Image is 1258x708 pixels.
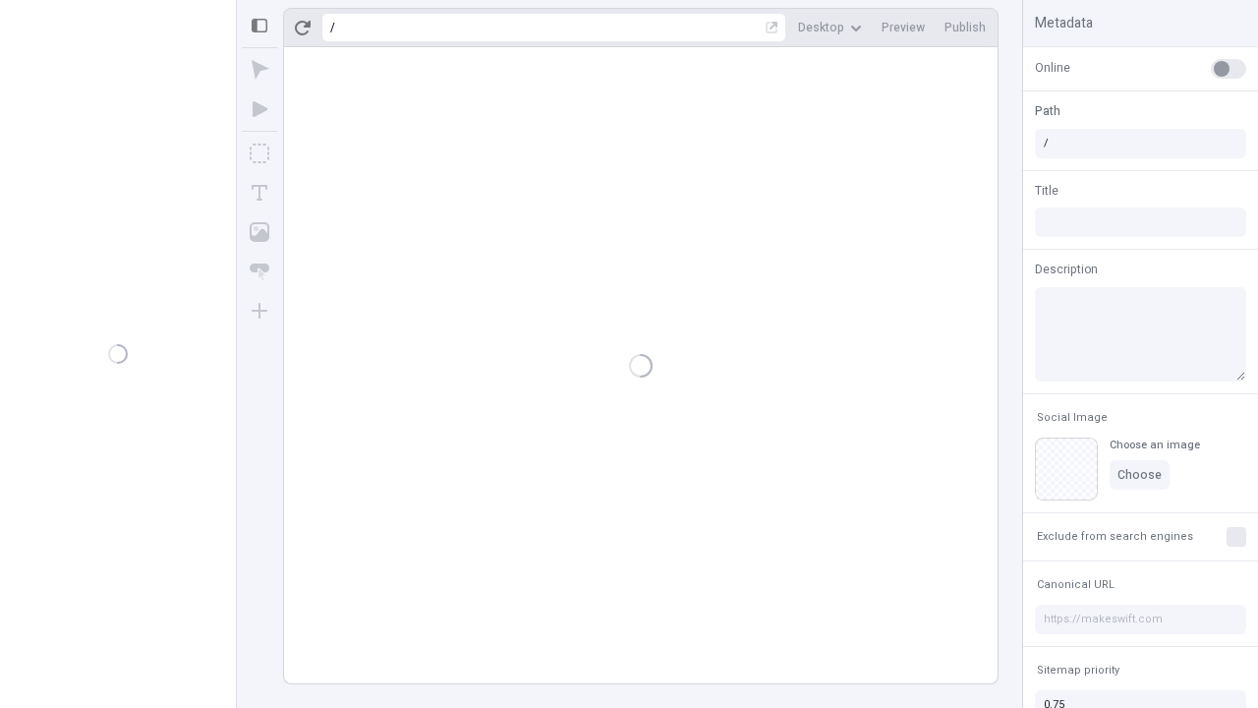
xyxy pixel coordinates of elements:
button: Preview [874,13,933,42]
span: Online [1035,59,1070,77]
span: Canonical URL [1037,577,1115,592]
button: Text [242,175,277,210]
span: Publish [944,20,986,35]
button: Button [242,254,277,289]
button: Choose [1110,460,1170,490]
div: Choose an image [1110,438,1200,452]
button: Canonical URL [1033,573,1118,597]
span: Description [1035,261,1098,278]
button: Exclude from search engines [1033,525,1197,549]
span: Preview [882,20,925,35]
input: https://makeswift.com [1035,605,1246,634]
span: Path [1035,102,1060,120]
button: Publish [937,13,994,42]
button: Image [242,214,277,250]
span: Desktop [798,20,844,35]
button: Social Image [1033,406,1112,430]
span: Exclude from search engines [1037,529,1193,544]
button: Sitemap priority [1033,659,1123,682]
span: Social Image [1037,410,1108,425]
span: Choose [1117,467,1162,483]
div: / [330,20,335,35]
span: Title [1035,182,1058,200]
button: Desktop [790,13,870,42]
span: Sitemap priority [1037,663,1119,678]
button: Box [242,136,277,171]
